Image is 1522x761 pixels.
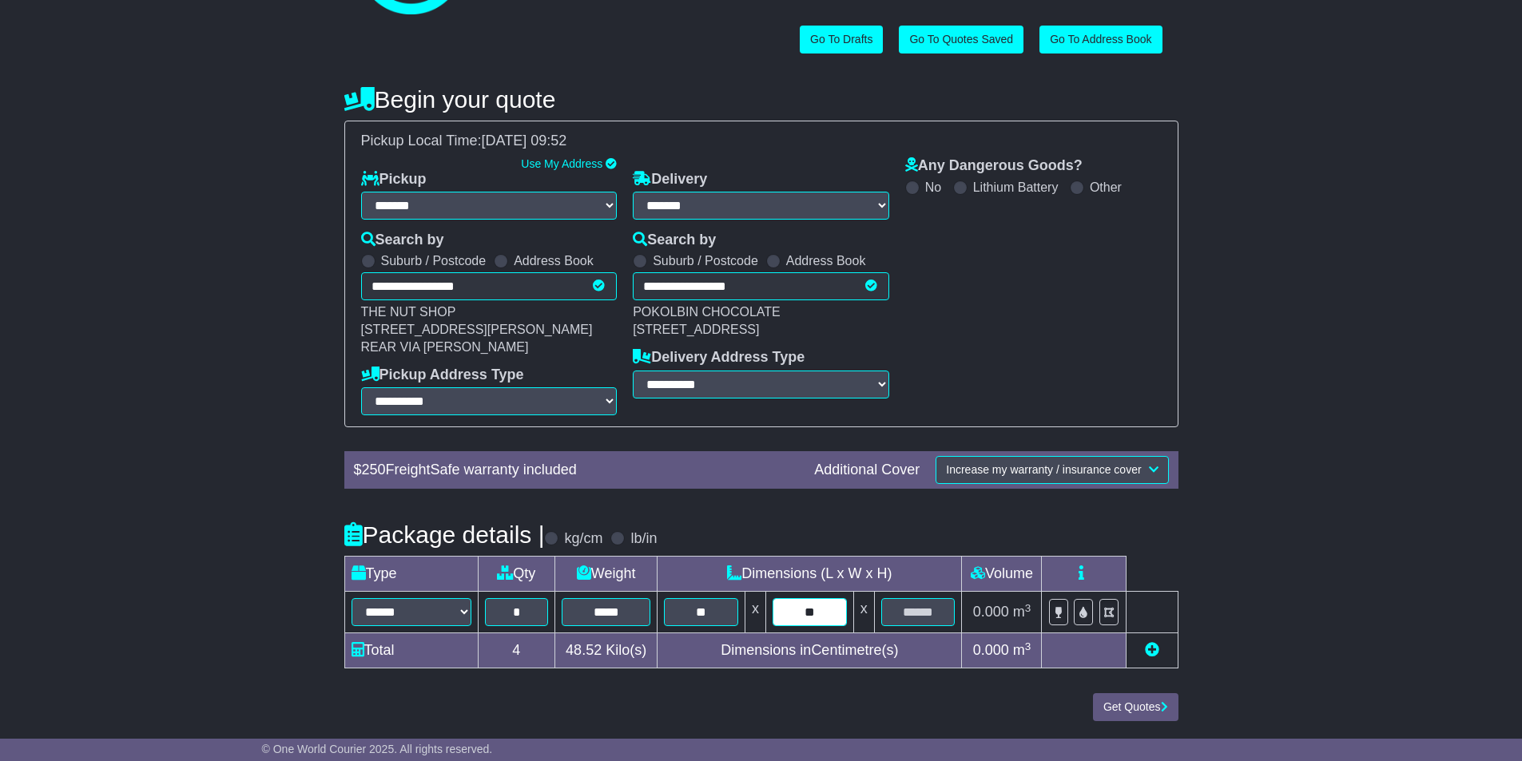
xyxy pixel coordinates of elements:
td: x [853,592,874,633]
button: Get Quotes [1093,693,1178,721]
span: REAR VIA [PERSON_NAME] [361,340,529,354]
span: 48.52 [566,642,602,658]
td: Dimensions in Centimetre(s) [658,633,962,668]
h4: Package details | [344,521,545,548]
div: $ FreightSafe warranty included [346,462,807,479]
label: Other [1090,180,1122,195]
span: © One World Courier 2025. All rights reserved. [262,743,493,755]
label: kg/cm [564,530,602,548]
label: Suburb / Postcode [653,253,758,268]
label: Pickup [361,171,427,188]
label: Any Dangerous Goods? [905,157,1083,175]
a: Go To Drafts [800,26,883,54]
a: Use My Address [521,157,602,170]
sup: 3 [1025,602,1031,614]
span: [STREET_ADDRESS][PERSON_NAME] [361,323,593,336]
label: Pickup Address Type [361,367,524,384]
span: [DATE] 09:52 [482,133,567,149]
span: 0.000 [973,642,1009,658]
span: [STREET_ADDRESS] [633,323,759,336]
a: Go To Quotes Saved [899,26,1023,54]
label: lb/in [630,530,657,548]
label: Suburb / Postcode [381,253,487,268]
span: THE NUT SHOP [361,305,456,319]
label: Delivery [633,171,707,188]
a: Go To Address Book [1039,26,1162,54]
label: Address Book [786,253,866,268]
span: 0.000 [973,604,1009,620]
td: Weight [555,557,658,592]
span: m [1013,642,1031,658]
label: Lithium Battery [973,180,1059,195]
label: Address Book [514,253,594,268]
span: 250 [362,462,386,478]
span: Increase my warranty / insurance cover [946,463,1141,476]
td: 4 [478,633,555,668]
span: POKOLBIN CHOCOLATE [633,305,781,319]
h4: Begin your quote [344,86,1178,113]
td: x [745,592,766,633]
sup: 3 [1025,640,1031,652]
td: Kilo(s) [555,633,658,668]
td: Total [344,633,478,668]
td: Qty [478,557,555,592]
a: Add new item [1145,642,1159,658]
label: Search by [633,232,716,249]
td: Type [344,557,478,592]
button: Increase my warranty / insurance cover [936,456,1168,484]
div: Additional Cover [806,462,928,479]
td: Dimensions (L x W x H) [658,557,962,592]
span: m [1013,604,1031,620]
label: No [925,180,941,195]
label: Search by [361,232,444,249]
div: Pickup Local Time: [353,133,1170,150]
label: Delivery Address Type [633,349,805,367]
td: Volume [962,557,1042,592]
